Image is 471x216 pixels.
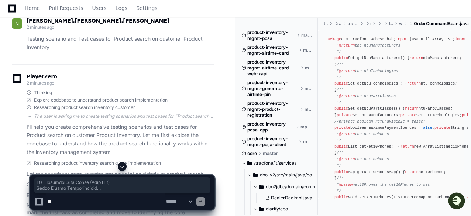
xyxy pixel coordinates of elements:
span: Logs [116,6,127,10]
span: core [247,151,257,157]
span: @return [339,43,355,48]
iframe: Open customer support [447,192,467,212]
span: product-inventory-mgmt-posa-client [247,136,297,148]
span: public [334,56,348,60]
span: return [405,106,419,111]
a: Powered byPylon [52,77,89,83]
span: public [334,81,348,86]
span: Pylon [73,78,89,83]
span: master [305,86,312,92]
span: master [305,106,312,112]
span: public [334,106,348,111]
span: /** * the ntuTechnologies */ [325,62,398,79]
span: tracfone [389,21,393,27]
span: package [325,37,341,41]
span: L0 - Ipsumdol Sita Conse (Adip Elit) Seddo Eiusmo Temporincidid UT3.7 - Labore Etdolo ma Aliqu (E... [37,179,208,191]
span: Users [92,6,107,10]
span: product-inventory-posa-cpp [247,121,295,133]
span: @return [339,69,355,73]
span: master [263,151,278,157]
span: tracfone-webcsr [347,21,359,27]
div: Start new chat [25,55,121,62]
span: /** * the ntuPartClasses */ [325,88,396,104]
span: Researching product search inventory customer [34,104,135,110]
span: private [434,126,450,130]
span: import [455,37,469,41]
span: private [337,113,353,117]
span: return [400,144,414,149]
span: tracfone [324,21,328,27]
span: product-inventory-mgmt-airtime-card-web-xapi [247,59,299,77]
span: master [303,47,312,53]
p: I'll help you create comprehensive testing scenarios and test cases for Product search on custome... [27,123,214,157]
img: ACg8ocIiWXJC7lEGJNqNt4FHmPVymFM05ITMeS-frqobA_m8IZ6TxA=s96-c [12,18,22,29]
span: OrderCommandBean.java [414,21,469,27]
span: product-inventory-mgmt-posa [247,30,295,41]
span: Pull Requests [49,6,83,10]
span: false [421,126,432,130]
span: [PERSON_NAME].[PERSON_NAME].[PERSON_NAME] [27,18,169,24]
span: /tracfone/it/services [254,160,296,166]
span: Researching product inventory search query implementation [34,160,161,166]
span: master [303,139,313,145]
span: product-inventory-mgmt-airtime-card [247,44,297,56]
span: webcsr [399,21,402,27]
span: PlayerZero [27,74,57,79]
span: return [409,56,423,60]
span: master [305,65,312,71]
span: master [301,32,312,38]
p: Testing scenario and Test cases for Product search on customer Product Inventory [27,35,214,52]
button: Start new chat [126,57,134,66]
span: //private boolean refundVisible = false; [334,119,425,124]
span: Home [25,6,40,10]
img: PlayerZero [7,7,22,22]
svg: Directory [247,159,252,168]
span: product-inventory-mgmt-product-registration [247,100,299,118]
span: import [396,37,409,41]
span: @return [339,157,355,161]
span: Explore codebase to understand product search implementation [34,97,168,103]
img: 1756235613930-3d25f9e4-fa56-45dd-b3ad-e072dfbd1548 [7,55,21,68]
span: Thinking [34,90,52,96]
span: @return [339,94,355,98]
button: /tracfone/it/services [241,157,312,169]
span: services [337,21,341,27]
span: com [383,21,383,27]
div: We're available if you need us! [25,62,93,68]
span: 2 minutes ago [27,80,54,86]
span: @return [339,132,355,136]
div: Welcome [7,30,134,41]
span: return [407,81,421,86]
span: private [334,126,350,130]
div: The user is asking me to create testing scenarios and test cases for "Product search on customer ... [34,113,214,119]
span: public [334,144,348,149]
span: private [400,113,416,117]
span: Settings [136,6,157,10]
span: main [370,21,371,27]
span: master [300,124,312,130]
span: product-inventory-mgmt-generate-airtime-pin [247,80,299,97]
span: 2 minutes ago [27,24,54,30]
span: /** * the net10Phones */ [325,151,389,168]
